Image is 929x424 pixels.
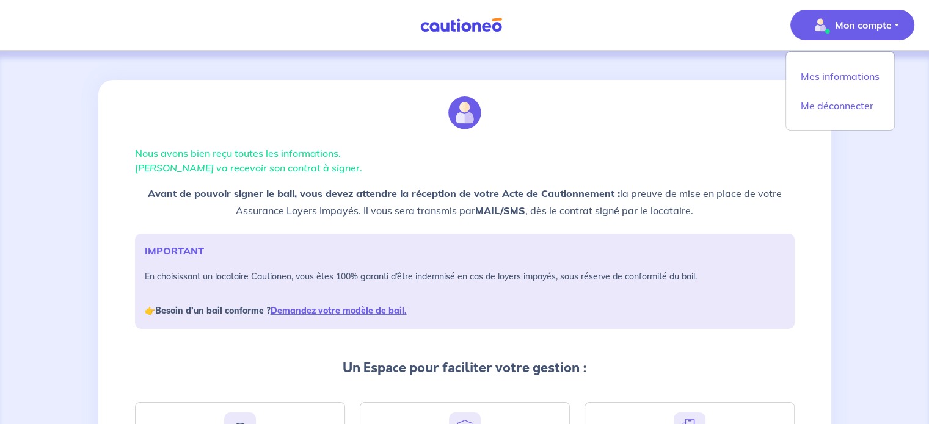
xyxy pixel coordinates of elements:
a: Demandez votre modèle de bail. [271,305,407,316]
button: illu_account_valid_menu.svgMon compte [790,10,914,40]
p: Un Espace pour faciliter votre gestion : [135,358,795,378]
img: illu_account.svg [448,96,481,129]
img: illu_account_valid_menu.svg [811,15,830,35]
div: illu_account_valid_menu.svgMon compte [785,51,895,131]
strong: Avant de pouvoir signer le bail, vous devez attendre la réception de votre Acte de Cautionnement : [148,187,620,199]
p: la preuve de mise en place de votre Assurance Loyers Impayés. Il vous sera transmis par , dès le ... [135,185,795,219]
a: Me déconnecter [791,96,889,115]
em: [PERSON_NAME] va recevoir son contrat à signer. [135,162,362,174]
strong: MAIL/SMS [475,204,525,217]
strong: IMPORTANT [145,245,204,257]
p: Nous avons bien reçu toutes les informations. [135,146,795,175]
strong: Besoin d’un bail conforme ? [155,305,407,316]
p: En choisissant un locataire Cautioneo, vous êtes 100% garanti d’être indemnisé en cas de loyers i... [145,268,785,319]
img: Cautioneo [415,18,507,33]
a: Mes informations [791,66,889,86]
p: Mon compte [835,18,892,32]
